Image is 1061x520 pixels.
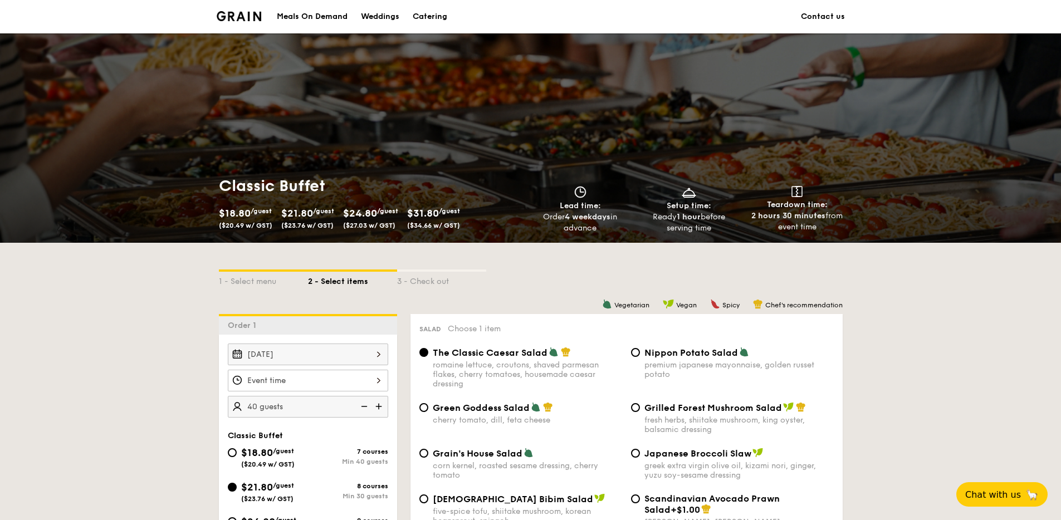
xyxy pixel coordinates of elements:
img: icon-chef-hat.a58ddaea.svg [543,402,553,412]
img: icon-vegan.f8ff3823.svg [594,493,605,503]
strong: 1 hour [677,212,701,222]
span: Japanese Broccoli Slaw [644,448,751,459]
span: Classic Buffet [228,431,283,440]
span: 🦙 [1025,488,1039,501]
span: Setup time: [667,201,711,210]
div: 2 - Select items [308,272,397,287]
h1: Classic Buffet [219,176,526,196]
img: icon-vegetarian.fe4039eb.svg [739,347,749,357]
input: Event date [228,344,388,365]
div: 1 - Select menu [219,272,308,287]
img: icon-teardown.65201eee.svg [791,186,803,197]
a: Logotype [217,11,262,21]
span: Lead time: [560,201,601,210]
input: [DEMOGRAPHIC_DATA] Bibim Saladfive-spice tofu, shiitake mushroom, korean beansprout, spinach [419,494,428,503]
div: 7 courses [308,448,388,455]
span: Salad [419,325,441,333]
div: greek extra virgin olive oil, kizami nori, ginger, yuzu soy-sesame dressing [644,461,834,480]
strong: 2 hours 30 minutes [751,211,825,220]
div: romaine lettuce, croutons, shaved parmesan flakes, cherry tomatoes, housemade caesar dressing [433,360,622,389]
span: Green Goddess Salad [433,403,530,413]
img: icon-clock.2db775ea.svg [572,186,589,198]
span: /guest [377,207,398,215]
span: /guest [439,207,460,215]
span: Scandinavian Avocado Prawn Salad [644,493,780,515]
span: $21.80 [281,207,313,219]
span: Nippon Potato Salad [644,347,738,358]
span: ($20.49 w/ GST) [219,222,272,229]
span: ($34.66 w/ GST) [407,222,460,229]
img: icon-chef-hat.a58ddaea.svg [561,347,571,357]
div: from event time [747,210,847,233]
img: Grain [217,11,262,21]
img: icon-vegan.f8ff3823.svg [663,299,674,309]
span: $18.80 [241,447,273,459]
img: icon-vegan.f8ff3823.svg [783,402,794,412]
img: icon-add.58712e84.svg [371,396,388,417]
div: 3 - Check out [397,272,486,287]
div: fresh herbs, shiitake mushroom, king oyster, balsamic dressing [644,415,834,434]
img: icon-vegetarian.fe4039eb.svg [602,299,612,309]
img: icon-vegetarian.fe4039eb.svg [549,347,559,357]
span: $24.80 [343,207,377,219]
span: Vegan [676,301,697,309]
span: Grain's House Salad [433,448,522,459]
button: Chat with us🦙 [956,482,1048,507]
div: Order in advance [531,212,630,234]
input: Scandinavian Avocado Prawn Salad+$1.00[PERSON_NAME], [PERSON_NAME], [PERSON_NAME], red onion [631,494,640,503]
input: Green Goddess Saladcherry tomato, dill, feta cheese [419,403,428,412]
img: icon-vegetarian.fe4039eb.svg [524,448,534,458]
input: The Classic Caesar Saladromaine lettuce, croutons, shaved parmesan flakes, cherry tomatoes, house... [419,348,428,357]
input: Nippon Potato Saladpremium japanese mayonnaise, golden russet potato [631,348,640,357]
span: ($20.49 w/ GST) [241,460,295,468]
img: icon-vegan.f8ff3823.svg [752,448,764,458]
span: ($23.76 w/ GST) [281,222,334,229]
input: $21.80/guest($23.76 w/ GST)8 coursesMin 30 guests [228,483,237,492]
span: [DEMOGRAPHIC_DATA] Bibim Salad [433,494,593,504]
span: ($23.76 w/ GST) [241,495,294,503]
img: icon-chef-hat.a58ddaea.svg [701,504,711,514]
div: Min 40 guests [308,458,388,465]
span: $18.80 [219,207,251,219]
input: Event time [228,370,388,391]
div: cherry tomato, dill, feta cheese [433,415,622,425]
img: icon-chef-hat.a58ddaea.svg [796,402,806,412]
span: /guest [273,482,294,489]
span: /guest [251,207,272,215]
img: icon-reduce.1d2dbef1.svg [355,396,371,417]
div: 8 courses [308,482,388,490]
span: $21.80 [241,481,273,493]
span: Order 1 [228,321,261,330]
span: Vegetarian [614,301,649,309]
span: Spicy [722,301,740,309]
div: Min 30 guests [308,492,388,500]
span: The Classic Caesar Salad [433,347,547,358]
span: $31.80 [407,207,439,219]
input: Number of guests [228,396,388,418]
span: Chat with us [965,489,1021,500]
input: $18.80/guest($20.49 w/ GST)7 coursesMin 40 guests [228,448,237,457]
span: /guest [273,447,294,455]
strong: 4 weekdays [565,212,610,222]
img: icon-dish.430c3a2e.svg [681,186,697,198]
span: Teardown time: [767,200,828,209]
div: premium japanese mayonnaise, golden russet potato [644,360,834,379]
div: Ready before serving time [639,212,739,234]
input: Grilled Forest Mushroom Saladfresh herbs, shiitake mushroom, king oyster, balsamic dressing [631,403,640,412]
span: Choose 1 item [448,324,501,333]
span: +$1.00 [671,504,700,515]
span: Grilled Forest Mushroom Salad [644,403,782,413]
input: Grain's House Saladcorn kernel, roasted sesame dressing, cherry tomato [419,449,428,458]
img: icon-vegetarian.fe4039eb.svg [531,402,541,412]
span: ($27.03 w/ GST) [343,222,395,229]
img: icon-chef-hat.a58ddaea.svg [753,299,763,309]
span: /guest [313,207,334,215]
input: Japanese Broccoli Slawgreek extra virgin olive oil, kizami nori, ginger, yuzu soy-sesame dressing [631,449,640,458]
span: Chef's recommendation [765,301,843,309]
div: corn kernel, roasted sesame dressing, cherry tomato [433,461,622,480]
img: icon-spicy.37a8142b.svg [710,299,720,309]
